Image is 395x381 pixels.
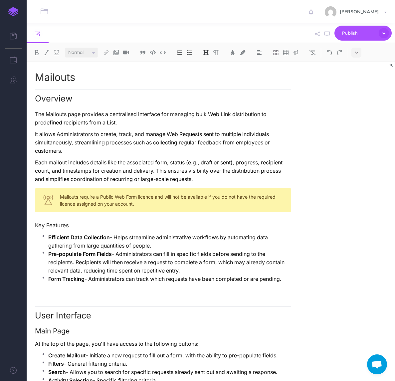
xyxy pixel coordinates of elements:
img: Link button [103,50,109,55]
img: Add video button [123,50,129,55]
img: Add image button [113,50,119,55]
img: Italic button [44,50,50,55]
img: Text color button [230,50,236,55]
div: Mailouts require a Public Web Form licence and will not be available if you do not have the requi... [35,188,291,212]
p: - Administrators can track which requests have been completed or are pending. [48,275,291,283]
p: - Allows you to search for specific requests already sent out and awaiting a response. [48,368,291,376]
p: At the top of the page, you'll have access to the following buttons: [35,340,291,348]
img: Inline code button [160,50,166,55]
strong: Create Mailout [48,352,86,359]
img: Unordered list button [186,50,192,55]
img: Clear styles button [309,50,315,55]
img: logo-mark.svg [8,7,18,16]
img: Undo [326,50,332,55]
h2: User Interface [35,306,291,320]
h1: Mailouts [35,72,291,83]
img: Callout dropdown menu button [293,50,299,55]
p: - Initiate a new request to fill out a form, with the ability to pre-populate fields. [48,351,291,360]
p: Each mailout includes details like the associated form, status (e.g., draft or sent), progress, r... [35,158,291,183]
img: Underline button [54,50,60,55]
img: Ordered list button [176,50,182,55]
h4: Key Features [35,222,291,228]
p: - Helps streamline administrative workflows by automating data gathering from large quantities of... [48,233,291,250]
img: Alignment dropdown menu button [256,50,262,55]
p: The Mailouts page provides a centralised interface for managing bulk Web Link distribution to pre... [35,110,291,127]
img: Headings dropdown button [203,50,209,55]
img: Redo [336,50,342,55]
p: - Administrators can fill in specific fields before sending to the recipients. Recipients will th... [48,250,291,275]
a: Open chat [367,354,387,374]
img: de744a1c6085761c972ea050a2b8d70b.jpg [325,6,336,18]
button: Publish [334,26,392,41]
img: Text background color button [240,50,246,55]
strong: Efficient Data Collection [48,234,110,241]
img: Paragraph button [213,50,219,55]
p: It allows Administrators to create, track, and manage Web Requests sent to multiple individuals s... [35,130,291,155]
img: Create table button [283,50,289,55]
strong: Pre-populate Form Fields [48,251,112,257]
img: Blockquote button [140,50,146,55]
img: Code block button [150,50,156,55]
span: Publish [342,28,375,38]
strong: Form Tracking [48,276,85,282]
p: - General filtering criteria. [48,360,291,368]
h2: Overview [35,90,291,103]
h3: Main Page [35,327,291,335]
img: Bold button [34,50,40,55]
strong: Search [48,369,66,375]
strong: Filters [48,361,64,367]
span: [PERSON_NAME] [336,9,382,15]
